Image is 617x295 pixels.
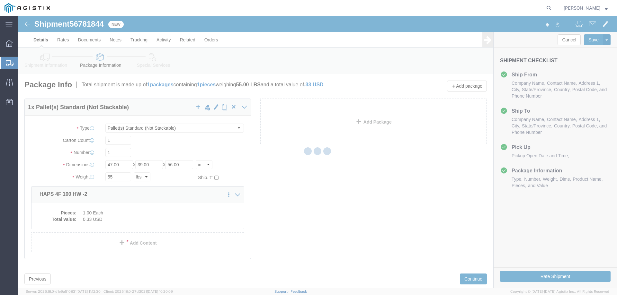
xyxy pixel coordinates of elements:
[563,4,608,12] button: [PERSON_NAME]
[564,4,600,12] span: Billy Lo
[274,290,291,293] a: Support
[147,290,173,293] span: [DATE] 10:20:09
[510,289,609,294] span: Copyright © [DATE]-[DATE] Agistix Inc., All Rights Reserved
[26,290,101,293] span: Server: 2025.18.0-d1e9a510831
[76,290,101,293] span: [DATE] 11:12:30
[4,3,50,13] img: logo
[291,290,307,293] a: Feedback
[103,290,173,293] span: Client: 2025.18.0-27d3021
